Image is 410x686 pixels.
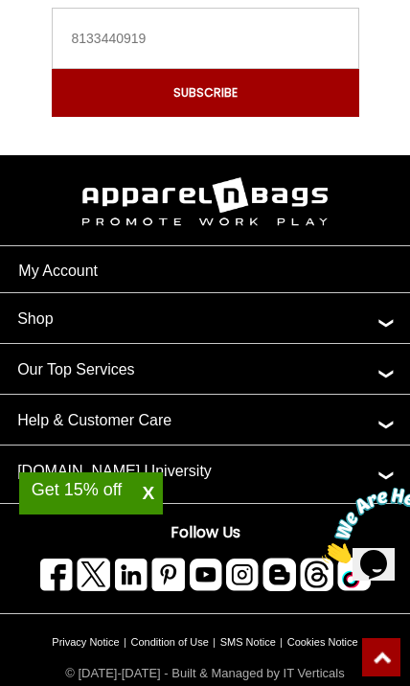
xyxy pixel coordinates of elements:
[337,558,371,591] img: follow apparelnbags on tiktok
[189,558,222,591] img: subscribe apparelnbags on youtube
[19,482,134,497] div: Get 15% off
[39,523,371,552] div: Follow Us
[77,579,110,594] a: Twitter
[8,8,126,83] img: Chat attention grabber
[225,558,259,591] img: follow apparelnbags on instagram
[77,558,110,591] img: follow apparelnbags on x
[262,579,296,594] a: Blogs
[52,8,359,69] input: Enter phone number
[262,558,296,591] img: follow apparelnbags on blog
[52,636,119,648] a: Privacy Notice
[114,579,148,594] a: LinkedIn
[225,579,259,594] a: Instagram
[39,558,73,591] img: follow apparelnbags on facebook
[65,664,344,683] div: © [DATE]-[DATE] - Built & Managed by IT Verticals
[8,8,15,24] span: 1
[151,558,185,591] img: follow apparelnbags on pinterest
[17,395,400,430] div: Help & Customer Care
[337,579,371,594] a: Tiktok
[39,579,73,594] a: Facebook
[134,482,163,505] span: X
[52,69,359,117] button: Subscribe
[17,293,400,329] div: Shop
[300,558,333,591] img: follow apparelnbags on threads
[189,579,222,594] a: Youtube
[17,446,400,481] div: [DOMAIN_NAME] University
[114,558,148,591] img: follow apparelnbags on linkedin
[220,636,276,648] a: SMS Notice
[287,636,358,648] a: Cookies Notice
[82,177,329,226] img: apparelnbags logo
[151,579,185,594] a: Pinterest
[300,579,333,594] a: Threads
[131,636,209,648] a: Condition of Use
[17,344,400,379] div: Our Top Services
[18,263,98,279] a: My Account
